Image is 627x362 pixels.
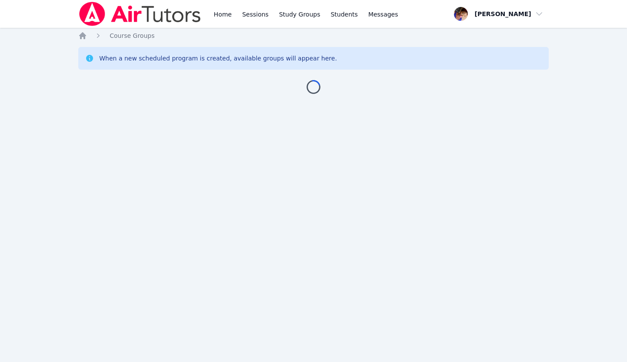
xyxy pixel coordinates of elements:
div: When a new scheduled program is created, available groups will appear here. [99,54,337,63]
span: Messages [368,10,398,19]
nav: Breadcrumb [78,31,549,40]
a: Course Groups [110,31,154,40]
span: Course Groups [110,32,154,39]
img: Air Tutors [78,2,201,26]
